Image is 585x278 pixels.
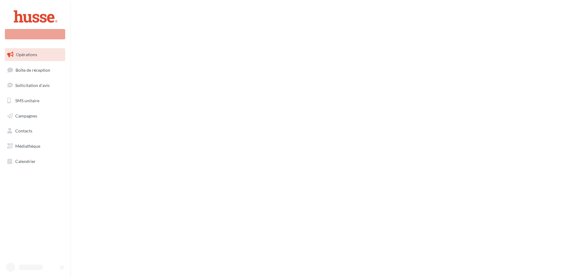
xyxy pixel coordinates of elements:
span: Médiathèque [15,143,40,149]
div: Nouvelle campagne [5,29,65,39]
a: SMS unitaire [4,94,66,107]
span: Sollicitation d'avis [15,83,50,88]
span: Campagnes [15,113,37,118]
span: Calendrier [15,159,36,164]
a: Calendrier [4,155,66,168]
a: Contacts [4,125,66,137]
span: Boîte de réception [16,67,50,72]
span: Contacts [15,128,32,133]
a: Opérations [4,48,66,61]
a: Médiathèque [4,140,66,153]
a: Sollicitation d'avis [4,79,66,92]
span: SMS unitaire [15,98,39,103]
span: Opérations [16,52,37,57]
a: Boîte de réception [4,63,66,77]
a: Campagnes [4,110,66,122]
